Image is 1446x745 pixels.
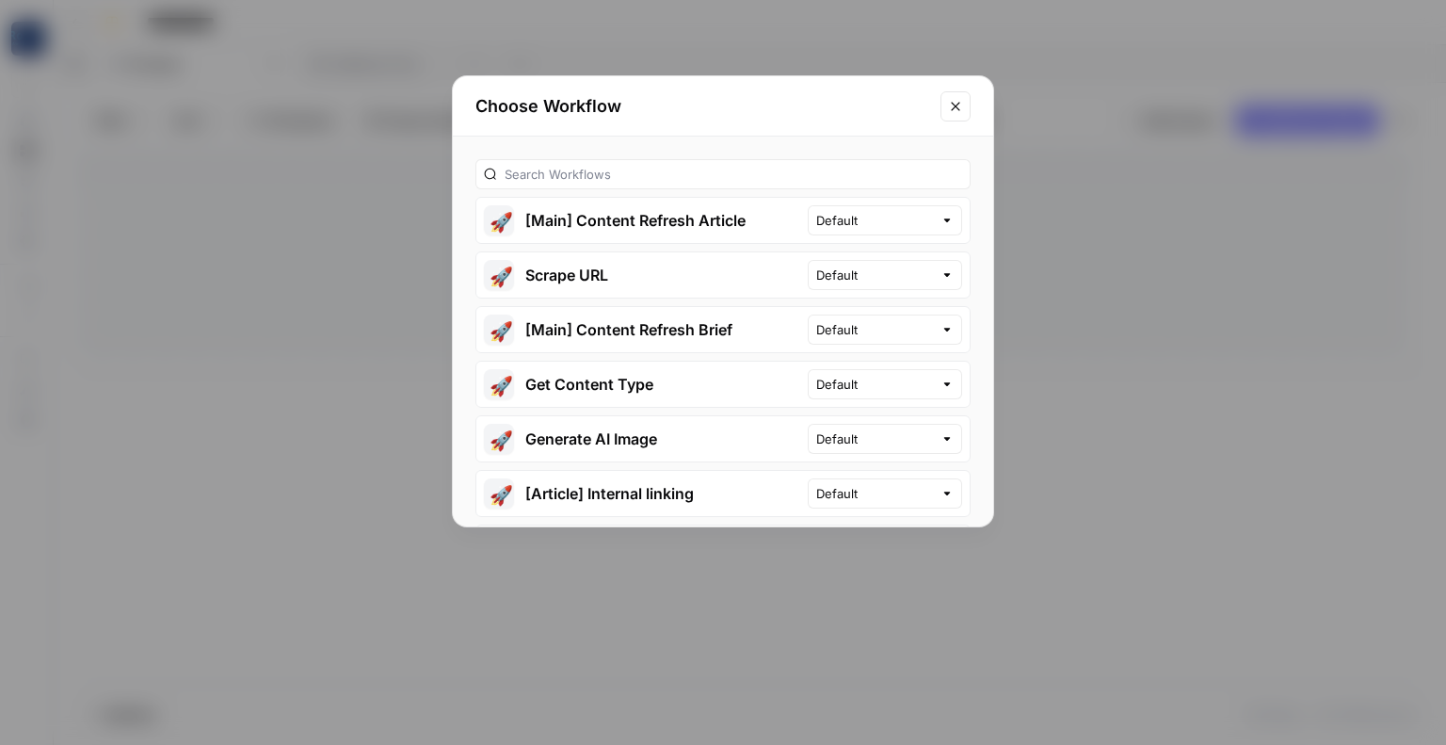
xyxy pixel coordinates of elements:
input: Default [816,266,933,284]
span: 🚀 [490,484,508,503]
button: 🚀[Main] Content Refresh Article [476,198,808,243]
input: Default [816,484,933,503]
input: Default [816,211,933,230]
span: 🚀 [490,320,508,339]
button: Close modal [940,91,971,121]
button: 🚀[Article] Internal linking [476,471,808,516]
button: 🚀Generate AI Image [476,416,808,462]
button: 🚀Get Content Type [476,362,808,407]
button: 🚀Scrape URL [476,252,808,298]
input: Search Workflows [505,165,962,184]
span: 🚀 [490,211,508,230]
input: Default [816,429,933,448]
input: Default [816,320,933,339]
span: 🚀 [490,375,508,394]
span: 🚀 [490,429,508,448]
button: 🚀[Main] Content Refresh Brief [476,307,808,352]
button: Add External Links to Outline [476,526,808,571]
h2: Choose Workflow [475,93,929,120]
span: 🚀 [490,266,508,284]
input: Default [816,375,933,394]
